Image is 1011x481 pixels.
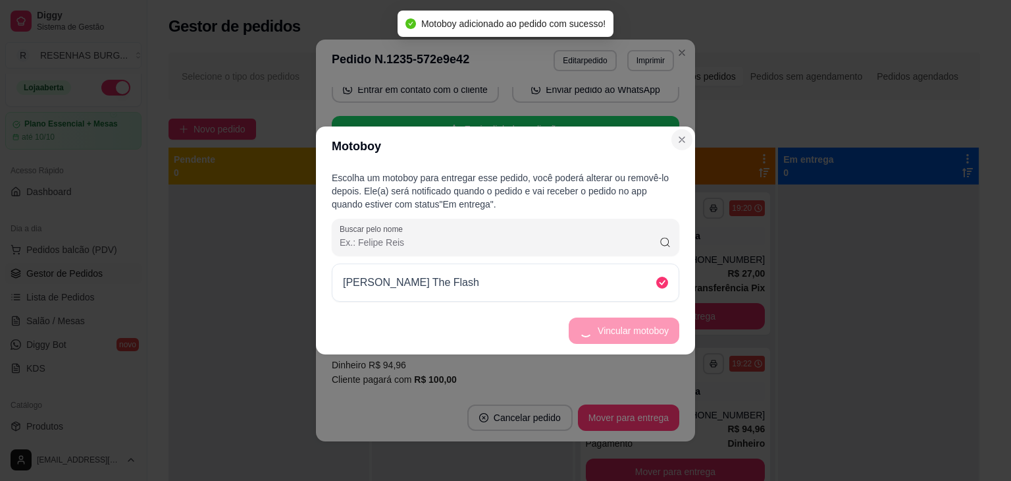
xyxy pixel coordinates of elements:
[332,171,679,211] p: Escolha um motoboy para entregar esse pedido, você poderá alterar ou removê-lo depois. Ele(a) ser...
[405,18,416,29] span: check-circle
[340,236,659,249] input: Buscar pelo nome
[340,223,407,235] label: Buscar pelo nome
[316,127,695,166] header: Motoboy
[671,129,692,150] button: Close
[421,18,606,29] span: Motoboy adicionado ao pedido com sucesso!
[343,275,479,291] p: [PERSON_NAME] The Flash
